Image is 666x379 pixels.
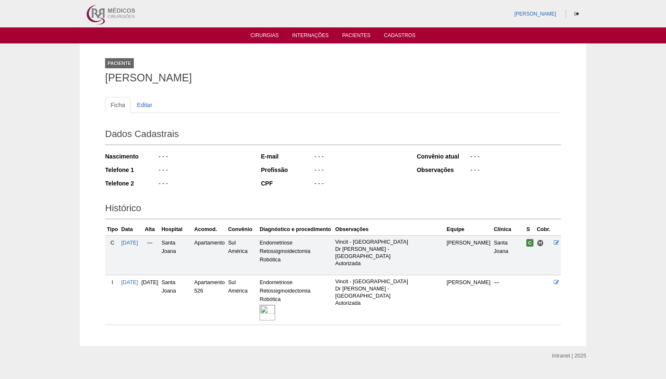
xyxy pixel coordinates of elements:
td: [PERSON_NAME] [445,275,492,325]
td: Sul América [226,275,258,325]
div: - - - [314,179,405,190]
div: - - - [158,166,249,176]
a: Ficha [105,97,130,113]
i: Sair [574,11,579,16]
div: Observações [417,166,469,174]
span: Hospital [537,239,544,247]
th: Alta [140,223,160,236]
div: Telefone 1 [105,166,158,174]
div: - - - [158,179,249,190]
th: Data [119,223,140,236]
h2: Histórico [105,200,561,219]
td: [PERSON_NAME] [445,235,492,275]
p: Vincit - [GEOGRAPHIC_DATA] Dr [PERSON_NAME] - [GEOGRAPHIC_DATA] Autorizada [335,278,443,307]
td: Apartamento [192,235,226,275]
th: Diagnóstico e procedimento [258,223,333,236]
th: Hospital [160,223,193,236]
a: Internações [292,32,329,41]
th: Cobr. [535,223,552,236]
td: Santa Joana [492,235,525,275]
div: Paciente [105,58,134,68]
div: I [107,278,118,287]
th: Acomod. [192,223,226,236]
div: - - - [314,152,405,163]
div: - - - [469,166,561,176]
div: E-mail [261,152,314,161]
a: Pacientes [342,32,371,41]
td: — [140,235,160,275]
span: Confirmada [526,239,533,247]
th: S [525,223,535,236]
a: [PERSON_NAME] [514,11,556,17]
th: Clínica [492,223,525,236]
div: - - - [158,152,249,163]
p: Vincit - [GEOGRAPHIC_DATA] Dr [PERSON_NAME] - [GEOGRAPHIC_DATA] Autorizada [335,239,443,267]
a: Editar [131,97,158,113]
td: Santa Joana [160,235,193,275]
div: Nascimento [105,152,158,161]
div: - - - [314,166,405,176]
div: Intranet | 2025 [552,352,586,360]
div: Profissão [261,166,314,174]
th: Convênio [226,223,258,236]
td: Sul América [226,235,258,275]
td: Endometriose Retossigmoidectomia Robótica [258,275,333,325]
a: [DATE] [121,280,138,285]
td: Endometriose Retossigmoidectomia Robótica [258,235,333,275]
a: Cirurgias [251,32,279,41]
th: Observações [333,223,445,236]
th: Equipe [445,223,492,236]
td: Santa Joana [160,275,193,325]
div: - - - [469,152,561,163]
h1: [PERSON_NAME] [105,73,561,83]
div: C [107,239,118,247]
a: [DATE] [121,240,138,246]
div: CPF [261,179,314,188]
div: Convênio atual [417,152,469,161]
a: Cadastros [384,32,416,41]
span: [DATE] [141,280,158,285]
th: Tipo [105,223,119,236]
h2: Dados Cadastrais [105,126,561,145]
td: Apartamento 526 [192,275,226,325]
td: — [492,275,525,325]
div: Telefone 2 [105,179,158,188]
